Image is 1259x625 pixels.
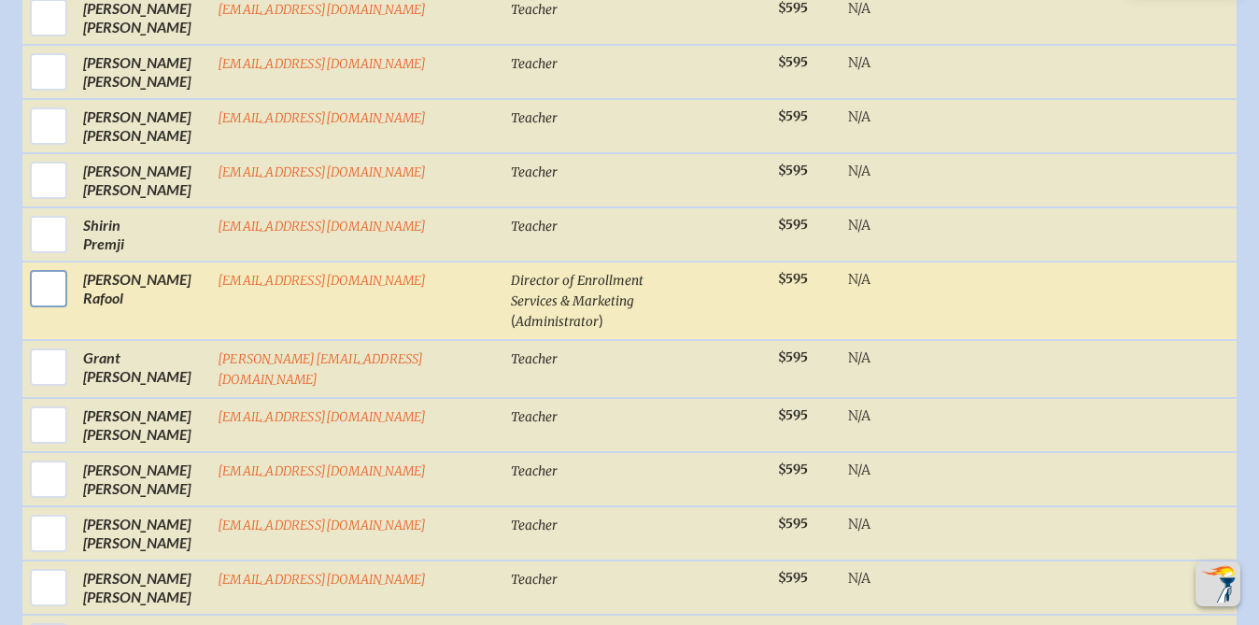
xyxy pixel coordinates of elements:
[778,407,808,423] span: $595
[848,54,870,71] span: N/A
[76,340,210,398] td: Grant [PERSON_NAME]
[848,407,870,424] span: N/A
[848,163,870,179] span: N/A
[848,570,870,587] span: N/A
[76,153,210,207] td: [PERSON_NAME] [PERSON_NAME]
[76,506,210,561] td: [PERSON_NAME] [PERSON_NAME]
[516,314,599,330] span: Administrator
[778,570,808,586] span: $595
[511,572,558,588] span: Teacher
[511,2,558,18] span: Teacher
[218,219,427,234] a: [EMAIL_ADDRESS][DOMAIN_NAME]
[511,273,644,309] span: Director of Enrollment Services & Marketing
[511,56,558,72] span: Teacher
[1199,565,1237,603] img: To the top
[511,351,558,367] span: Teacher
[76,262,210,340] td: [PERSON_NAME] Rafool
[218,351,424,388] a: [PERSON_NAME][EMAIL_ADDRESS][DOMAIN_NAME]
[848,271,870,288] span: N/A
[218,2,427,18] a: [EMAIL_ADDRESS][DOMAIN_NAME]
[218,518,427,533] a: [EMAIL_ADDRESS][DOMAIN_NAME]
[218,56,427,72] a: [EMAIL_ADDRESS][DOMAIN_NAME]
[778,217,808,233] span: $595
[778,54,808,70] span: $595
[218,164,427,180] a: [EMAIL_ADDRESS][DOMAIN_NAME]
[848,462,870,478] span: N/A
[599,311,603,329] span: )
[76,561,210,615] td: [PERSON_NAME] [PERSON_NAME]
[76,207,210,262] td: Shirin Premji
[218,463,427,479] a: [EMAIL_ADDRESS][DOMAIN_NAME]
[778,108,808,124] span: $595
[76,452,210,506] td: [PERSON_NAME] [PERSON_NAME]
[848,108,870,125] span: N/A
[1195,561,1240,606] button: Scroll Top
[848,217,870,234] span: N/A
[218,572,427,588] a: [EMAIL_ADDRESS][DOMAIN_NAME]
[511,463,558,479] span: Teacher
[76,99,210,153] td: [PERSON_NAME] [PERSON_NAME]
[778,349,808,365] span: $595
[218,409,427,425] a: [EMAIL_ADDRESS][DOMAIN_NAME]
[778,271,808,287] span: $595
[511,518,558,533] span: Teacher
[218,110,427,126] a: [EMAIL_ADDRESS][DOMAIN_NAME]
[511,110,558,126] span: Teacher
[511,219,558,234] span: Teacher
[778,462,808,477] span: $595
[511,164,558,180] span: Teacher
[76,398,210,452] td: [PERSON_NAME] [PERSON_NAME]
[218,273,427,289] a: [EMAIL_ADDRESS][DOMAIN_NAME]
[848,349,870,366] span: N/A
[76,45,210,99] td: [PERSON_NAME] [PERSON_NAME]
[848,516,870,533] span: N/A
[511,409,558,425] span: Teacher
[778,516,808,532] span: $595
[778,163,808,178] span: $595
[511,311,516,329] span: (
